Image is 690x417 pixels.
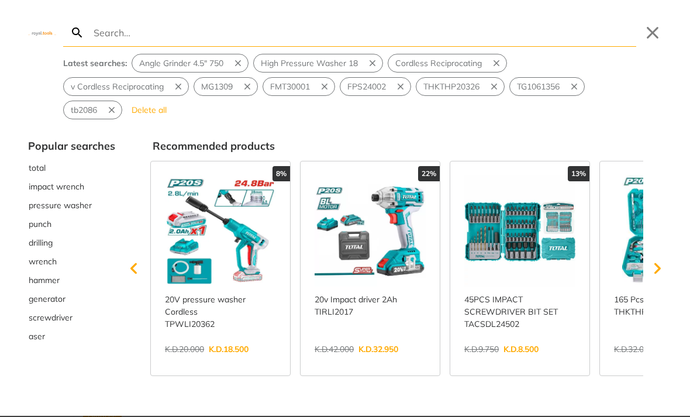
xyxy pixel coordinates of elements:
button: Select suggestion: High Pressure Washer 18 [254,54,365,72]
div: Suggestion: FPS24002 [340,77,411,96]
span: Angle Grinder 4.5" 750 [139,57,223,70]
span: aser [29,330,45,343]
div: Suggestion: v Cordless Reciprocating [63,77,189,96]
div: 22% [418,166,440,181]
button: Select suggestion: Cordless Reciprocating [388,54,489,72]
div: Suggestion: punch [28,215,115,233]
input: Search… [91,19,636,46]
svg: Remove suggestion: THKTHP20326 [489,81,499,92]
div: Suggestion: THKTHP20326 [416,77,505,96]
div: Suggestion: MG1309 [194,77,258,96]
div: Suggestion: tb2086 [63,101,122,119]
span: THKTHP20326 [423,81,479,93]
button: Select suggestion: TG1061356 [510,78,567,95]
button: Select suggestion: THKTHP20326 [416,78,487,95]
button: Select suggestion: aser [28,327,115,346]
svg: Remove suggestion: Angle Grinder 4.5" 750 [233,58,243,68]
button: Remove suggestion: FMT30001 [317,78,334,95]
button: Select suggestion: MG1309 [194,78,240,95]
button: Select suggestion: total [28,158,115,177]
button: Select suggestion: drilling [28,233,115,252]
svg: Remove suggestion: tb2086 [106,105,117,115]
div: Suggestion: screwdriver [28,308,115,327]
svg: Remove suggestion: FPS24002 [395,81,406,92]
span: punch [29,218,51,230]
button: Remove suggestion: High Pressure Washer 18 [365,54,382,72]
div: 8% [272,166,290,181]
div: Suggestion: pressure washer [28,196,115,215]
span: screwdriver [29,312,73,324]
button: Select suggestion: tb2086 [64,101,104,119]
button: Select suggestion: FPS24002 [340,78,393,95]
div: Suggestion: High Pressure Washer 18 [253,54,383,73]
button: Select suggestion: generator [28,290,115,308]
svg: Remove suggestion: v Cordless Reciprocating [173,81,184,92]
div: Suggestion: Angle Grinder 4.5" 750 [132,54,249,73]
button: Close [643,23,662,42]
button: Remove suggestion: v Cordless Reciprocating [171,78,188,95]
span: FMT30001 [270,81,310,93]
svg: Remove suggestion: High Pressure Washer 18 [367,58,378,68]
svg: Remove suggestion: Cordless Reciprocating [491,58,502,68]
button: Select suggestion: wrench [28,252,115,271]
button: Select suggestion: screwdriver [28,308,115,327]
div: Suggestion: hammer [28,271,115,290]
span: drilling [29,237,53,249]
span: FPS24002 [347,81,386,93]
div: 13% [568,166,589,181]
span: wrench [29,256,57,268]
button: Select suggestion: v Cordless Reciprocating [64,78,171,95]
button: Delete all [127,101,171,119]
div: Latest searches: [63,57,127,70]
div: Suggestion: total [28,158,115,177]
div: Suggestion: wrench [28,252,115,271]
button: Remove suggestion: Cordless Reciprocating [489,54,506,72]
button: Remove suggestion: FPS24002 [393,78,410,95]
button: Remove suggestion: tb2086 [104,101,122,119]
span: High Pressure Washer 18 [261,57,358,70]
button: Select suggestion: FMT30001 [263,78,317,95]
div: Popular searches [28,138,115,154]
button: Select suggestion: Angle Grinder 4.5" 750 [132,54,230,72]
svg: Scroll right [646,257,669,280]
svg: Remove suggestion: FMT30001 [319,81,330,92]
div: Suggestion: aser [28,327,115,346]
button: Select suggestion: hammer [28,271,115,290]
div: Suggestion: TG1061356 [509,77,585,96]
button: Remove suggestion: Angle Grinder 4.5" 750 [230,54,248,72]
span: Cordless Reciprocating [395,57,482,70]
span: impact wrench [29,181,84,193]
div: Suggestion: FMT30001 [263,77,335,96]
svg: Remove suggestion: MG1309 [242,81,253,92]
span: generator [29,293,65,305]
div: Suggestion: impact wrench [28,177,115,196]
button: Select suggestion: punch [28,215,115,233]
div: Recommended products [153,138,662,154]
div: Suggestion: generator [28,290,115,308]
img: Close [28,30,56,35]
div: Suggestion: drilling [28,233,115,252]
div: Suggestion: Cordless Reciprocating [388,54,507,73]
svg: Search [70,26,84,40]
span: MG1309 [201,81,233,93]
span: pressure washer [29,199,92,212]
svg: Scroll left [122,257,146,280]
span: TG1061356 [517,81,560,93]
button: Remove suggestion: TG1061356 [567,78,584,95]
span: total [29,162,46,174]
button: Remove suggestion: MG1309 [240,78,257,95]
span: v Cordless Reciprocating [71,81,164,93]
span: hammer [29,274,60,287]
button: Remove suggestion: THKTHP20326 [487,78,504,95]
button: Select suggestion: pressure washer [28,196,115,215]
svg: Remove suggestion: TG1061356 [569,81,579,92]
button: Select suggestion: impact wrench [28,177,115,196]
span: tb2086 [71,104,97,116]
